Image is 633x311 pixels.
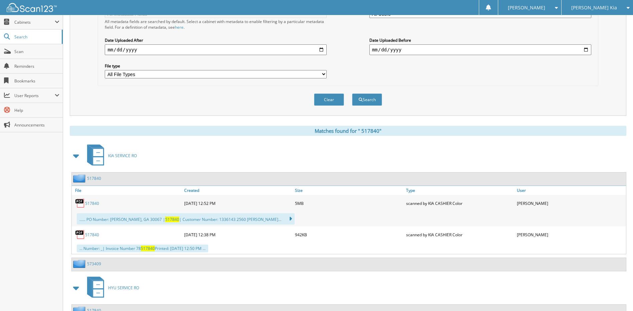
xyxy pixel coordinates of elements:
div: ...... PO Number: [PERSON_NAME], GA 30067 | | Customer Number: 1336143 2560 [PERSON_NAME]... [77,213,295,225]
span: Announcements [14,122,59,128]
span: KIA SERVICE RO [108,153,137,159]
label: Date Uploaded Before [369,37,591,43]
img: folder2.png [73,260,87,268]
label: Date Uploaded After [105,37,327,43]
img: PDF.png [75,198,85,208]
iframe: Chat Widget [600,279,633,311]
span: 517840 [165,217,179,222]
span: Reminders [14,63,59,69]
span: Scan [14,49,59,54]
a: Created [183,186,293,195]
a: Size [293,186,404,195]
div: [DATE] 12:38 PM [183,228,293,241]
div: scanned by KIA CASHIER Color [404,228,515,241]
span: User Reports [14,93,55,98]
label: File type [105,63,327,69]
a: 573409 [87,261,101,267]
span: HYU SERVICE RO [108,285,139,291]
a: Type [404,186,515,195]
div: 942KB [293,228,404,241]
div: [PERSON_NAME] [515,228,626,241]
a: File [72,186,183,195]
span: Help [14,107,59,113]
img: PDF.png [75,230,85,240]
a: 517840 [87,176,101,181]
span: 517840 [141,246,155,251]
a: User [515,186,626,195]
div: Matches found for " 517840" [70,126,626,136]
a: 517840 [85,232,99,238]
span: Cabinets [14,19,55,25]
a: here [175,24,184,30]
div: 5MB [293,197,404,210]
span: [PERSON_NAME] [508,6,545,10]
img: scan123-logo-white.svg [7,3,57,12]
input: start [105,44,327,55]
input: end [369,44,591,55]
div: ... Number: _| Invoice Number 78 Printed: [DATE] 12:50 PM ... [77,245,208,252]
div: [DATE] 12:52 PM [183,197,293,210]
div: [PERSON_NAME] [515,197,626,210]
span: [PERSON_NAME] Kia [571,6,617,10]
a: 517840 [85,201,99,206]
button: Clear [314,93,344,106]
div: scanned by KIA CASHIER Color [404,197,515,210]
a: KIA SERVICE RO [83,142,137,169]
a: HYU SERVICE RO [83,275,139,301]
div: All metadata fields are searched by default. Select a cabinet with metadata to enable filtering b... [105,19,327,30]
button: Search [352,93,382,106]
span: Search [14,34,58,40]
span: Bookmarks [14,78,59,84]
img: folder2.png [73,174,87,183]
